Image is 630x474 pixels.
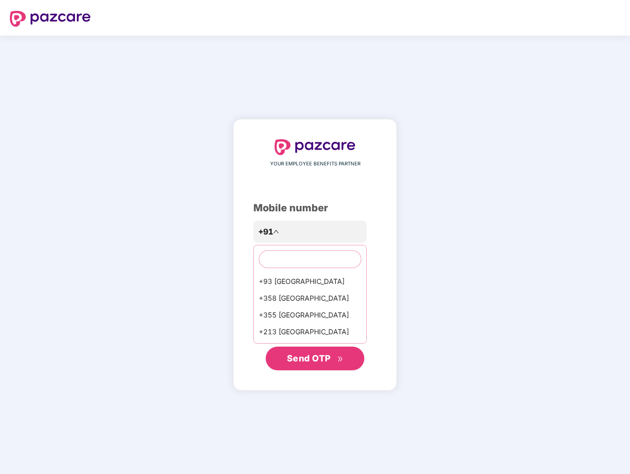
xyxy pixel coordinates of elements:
div: +93 [GEOGRAPHIC_DATA] [254,273,366,290]
span: +91 [258,226,273,238]
div: +358 [GEOGRAPHIC_DATA] [254,290,366,307]
div: +1684 AmericanSamoa [254,340,366,357]
img: logo [275,139,355,155]
div: +355 [GEOGRAPHIC_DATA] [254,307,366,323]
span: up [273,229,279,235]
span: double-right [337,356,344,362]
span: Send OTP [287,353,331,363]
button: Send OTPdouble-right [266,347,364,370]
img: logo [10,11,91,27]
div: Mobile number [253,200,377,216]
div: +213 [GEOGRAPHIC_DATA] [254,323,366,340]
span: YOUR EMPLOYEE BENEFITS PARTNER [270,160,360,168]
